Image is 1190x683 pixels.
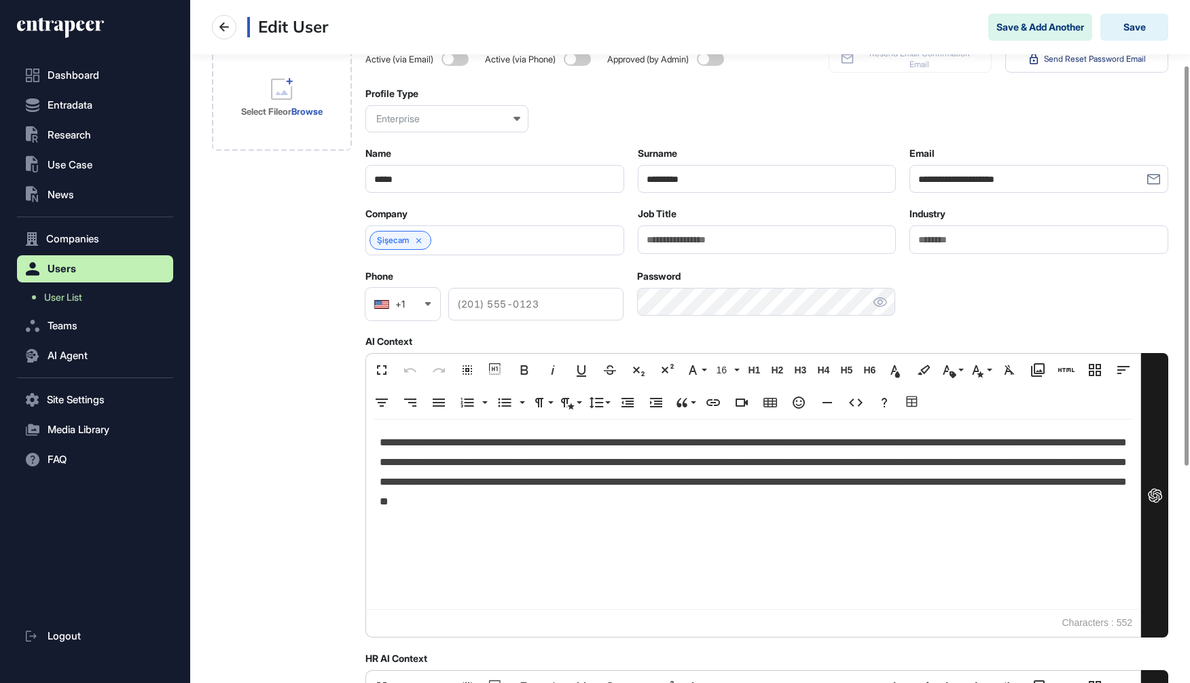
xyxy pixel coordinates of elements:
label: AI Context [365,336,412,347]
button: Send Reset Password Email [1005,45,1168,73]
button: Ordered List [454,389,480,416]
span: AI Agent [48,350,88,361]
label: HR AI Context [365,653,427,664]
button: Entradata [17,92,173,119]
span: H5 [836,365,857,376]
button: Research [17,122,173,149]
button: Inline Style [968,356,994,384]
button: H1 [744,356,764,384]
button: Select All [454,356,480,384]
button: Quote [672,389,698,416]
label: Password [637,271,681,282]
button: Teams [17,312,173,339]
span: H3 [790,365,810,376]
button: Decrease Indent (⌘[) [615,389,641,416]
label: Name [365,148,391,159]
span: H1 [744,365,764,376]
span: Entradata [48,100,92,111]
button: Paragraph Style [558,389,583,416]
button: Media Library [17,416,173,443]
button: Help (⌘/) [871,389,897,416]
a: Logout [17,623,173,650]
button: Responsive Layout [1082,356,1108,384]
span: Characters : 552 [1056,610,1140,637]
button: Superscript [654,356,680,384]
span: Dashboard [48,70,99,81]
div: or [241,105,323,117]
button: Subscript [626,356,651,384]
span: Media Library [48,424,109,435]
a: Dashboard [17,62,173,89]
button: Underline (⌘U) [569,356,594,384]
button: Emoticons [786,389,812,416]
button: Save [1100,14,1168,41]
button: AI Agent [17,342,173,369]
div: +1 [395,299,405,309]
button: Line Height [586,389,612,416]
button: Insert Video [729,389,755,416]
button: H2 [767,356,787,384]
label: Profile Type [365,88,418,99]
label: Phone [365,271,393,282]
button: Save & Add Another [988,14,1092,41]
button: Text Color [882,356,908,384]
button: Increase Indent (⌘]) [643,389,669,416]
button: Undo (⌘Z) [397,356,423,384]
span: Use Case [48,160,92,170]
span: Teams [48,320,77,331]
button: Use Case [17,151,173,179]
span: H6 [859,365,880,376]
button: Insert Table [757,389,783,416]
button: Align Justify [426,389,452,416]
button: Align Left [1111,356,1136,384]
strong: Select File [241,106,283,117]
label: Surname [638,148,677,159]
span: Companies [46,234,99,244]
button: Show blocks [483,356,509,384]
button: Ordered List [478,389,489,416]
button: Inline Class [939,356,965,384]
label: Email [909,148,935,159]
a: User List [24,285,173,310]
img: United States [374,299,389,309]
button: Media Library [1025,356,1051,384]
div: Select FileorBrowse [212,45,352,151]
button: Table Builder [900,389,926,416]
button: Add HTML [1053,356,1079,384]
h3: Edit User [247,17,328,37]
a: Browse [291,106,323,117]
label: Job Title [638,208,677,219]
span: Research [48,130,91,141]
label: Industry [909,208,945,219]
button: Insert Link (⌘K) [700,389,726,416]
span: Active (via Phone) [485,54,558,64]
button: Unordered List [492,389,518,416]
button: Unordered List [516,389,526,416]
button: Fullscreen [369,356,395,384]
button: Redo (⌘⇧Z) [426,356,452,384]
span: User List [44,292,82,303]
span: 16 [713,365,734,376]
button: Bold (⌘B) [511,356,537,384]
button: Code View [843,389,869,416]
button: Background Color [911,356,937,384]
span: News [48,189,74,200]
button: Site Settings [17,386,173,413]
span: Logout [48,631,81,642]
a: Şişecam [377,236,409,245]
span: Site Settings [47,394,105,405]
span: H4 [813,365,833,376]
span: H2 [767,365,787,376]
button: Insert Horizontal Line [814,389,840,416]
label: Company [365,208,408,219]
button: News [17,181,173,208]
button: Companies [17,225,173,253]
button: 16 [711,356,741,384]
span: Active (via Email) [365,54,436,64]
span: Users [48,263,76,274]
span: Send Reset Password Email [1044,54,1146,64]
div: Profile Image [212,45,352,151]
button: Align Right [397,389,423,416]
button: FAQ [17,446,173,473]
button: Clear Formatting [996,356,1022,384]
